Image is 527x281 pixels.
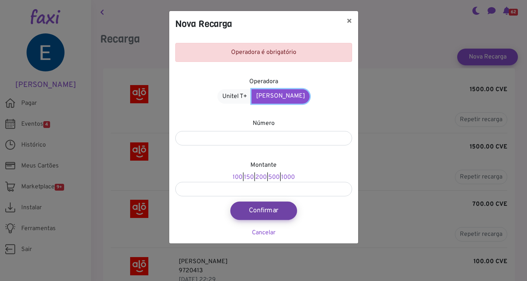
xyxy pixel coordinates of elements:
label: Operadora [249,77,278,86]
a: 150 [244,174,254,181]
button: Confirmar [230,202,297,220]
div: | | | | [175,161,352,196]
a: 200 [255,174,267,181]
label: Montante [250,161,277,170]
a: Unitel T+ [217,89,252,104]
h4: Nova Recarga [175,17,232,31]
label: Número [253,119,275,128]
a: [PERSON_NAME] [252,89,310,104]
a: 100 [233,174,242,181]
a: Cancelar [252,229,275,237]
span: Operadora é obrigatório [231,49,296,56]
button: × [340,11,358,32]
a: 500 [268,174,280,181]
a: 1000 [281,174,295,181]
